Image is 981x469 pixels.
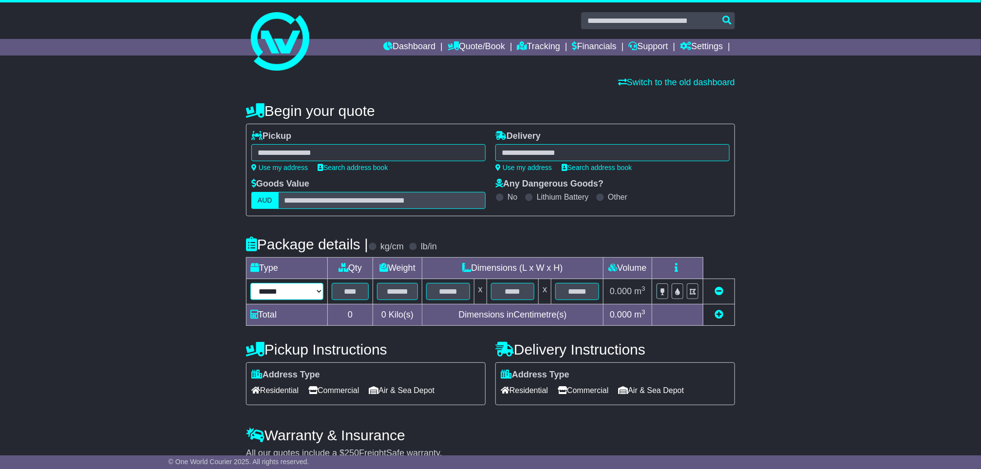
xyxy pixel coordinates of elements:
[610,310,632,319] span: 0.000
[251,164,308,171] a: Use my address
[474,279,487,304] td: x
[610,286,632,296] span: 0.000
[629,39,668,56] a: Support
[380,242,404,252] label: kg/cm
[562,164,632,171] a: Search address book
[246,258,328,279] td: Type
[328,304,373,326] td: 0
[680,39,723,56] a: Settings
[344,448,359,458] span: 250
[251,370,320,380] label: Address Type
[422,304,603,326] td: Dimensions in Centimetre(s)
[422,258,603,279] td: Dimensions (L x W x H)
[251,192,279,209] label: AUD
[169,458,309,466] span: © One World Courier 2025. All rights reserved.
[517,39,560,56] a: Tracking
[495,131,541,142] label: Delivery
[246,103,735,119] h4: Begin your quote
[715,310,723,319] a: Add new item
[618,77,735,87] a: Switch to the old dashboard
[246,304,328,326] td: Total
[383,39,435,56] a: Dashboard
[495,341,735,357] h4: Delivery Instructions
[328,258,373,279] td: Qty
[641,308,645,316] sup: 3
[246,427,735,443] h4: Warranty & Insurance
[501,383,548,398] span: Residential
[634,286,645,296] span: m
[251,131,291,142] label: Pickup
[495,164,552,171] a: Use my address
[608,192,627,202] label: Other
[558,383,608,398] span: Commercial
[508,192,517,202] label: No
[537,192,589,202] label: Lithium Battery
[641,285,645,292] sup: 3
[634,310,645,319] span: m
[501,370,569,380] label: Address Type
[318,164,388,171] a: Search address book
[381,310,386,319] span: 0
[246,236,368,252] h4: Package details |
[715,286,723,296] a: Remove this item
[308,383,359,398] span: Commercial
[448,39,505,56] a: Quote/Book
[373,258,422,279] td: Weight
[539,279,551,304] td: x
[603,258,652,279] td: Volume
[495,179,604,189] label: Any Dangerous Goods?
[246,341,486,357] h4: Pickup Instructions
[369,383,435,398] span: Air & Sea Depot
[619,383,684,398] span: Air & Sea Depot
[421,242,437,252] label: lb/in
[246,448,735,459] div: All our quotes include a $ FreightSafe warranty.
[251,179,309,189] label: Goods Value
[251,383,299,398] span: Residential
[373,304,422,326] td: Kilo(s)
[572,39,617,56] a: Financials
